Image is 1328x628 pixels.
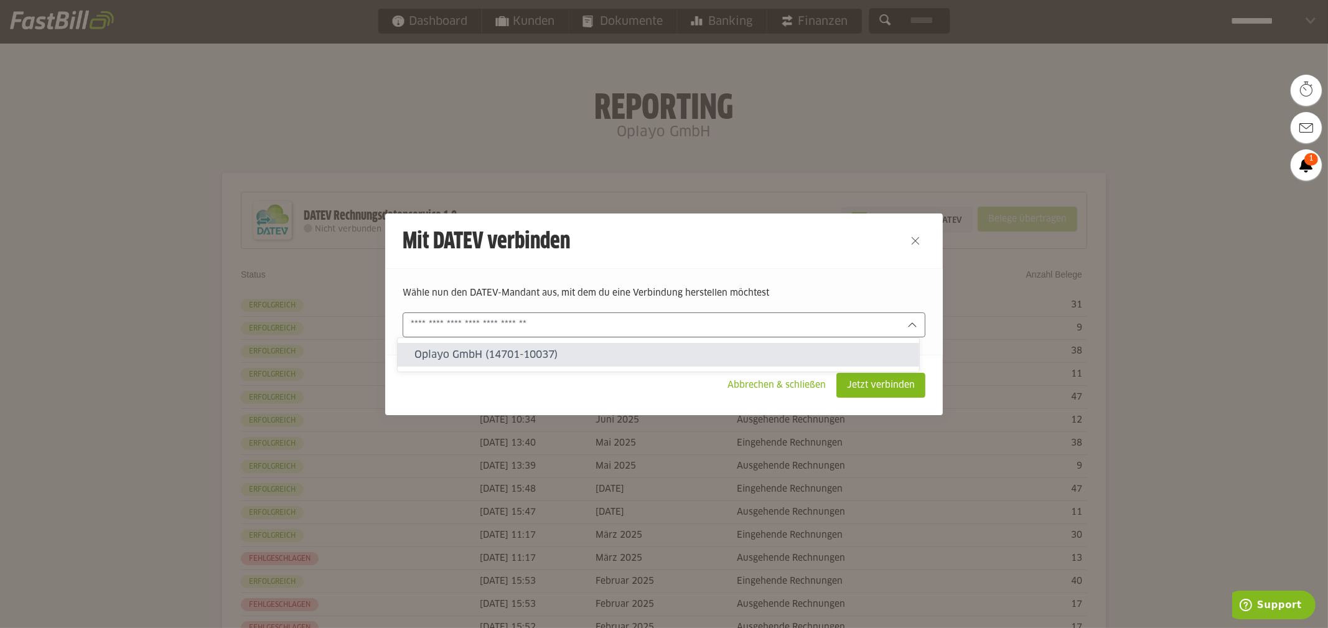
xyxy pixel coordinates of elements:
iframe: Opens a widget where you can find more information [1232,591,1316,622]
sl-button: Abbrechen & schließen [717,373,836,398]
sl-option: Oplayo GmbH (14701-10037) [398,343,919,367]
sl-button: Jetzt verbinden [836,373,925,398]
a: 1 [1291,149,1322,180]
p: Wähle nun den DATEV-Mandant aus, mit dem du eine Verbindung herstellen möchtest [403,286,925,300]
span: 1 [1304,153,1318,166]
